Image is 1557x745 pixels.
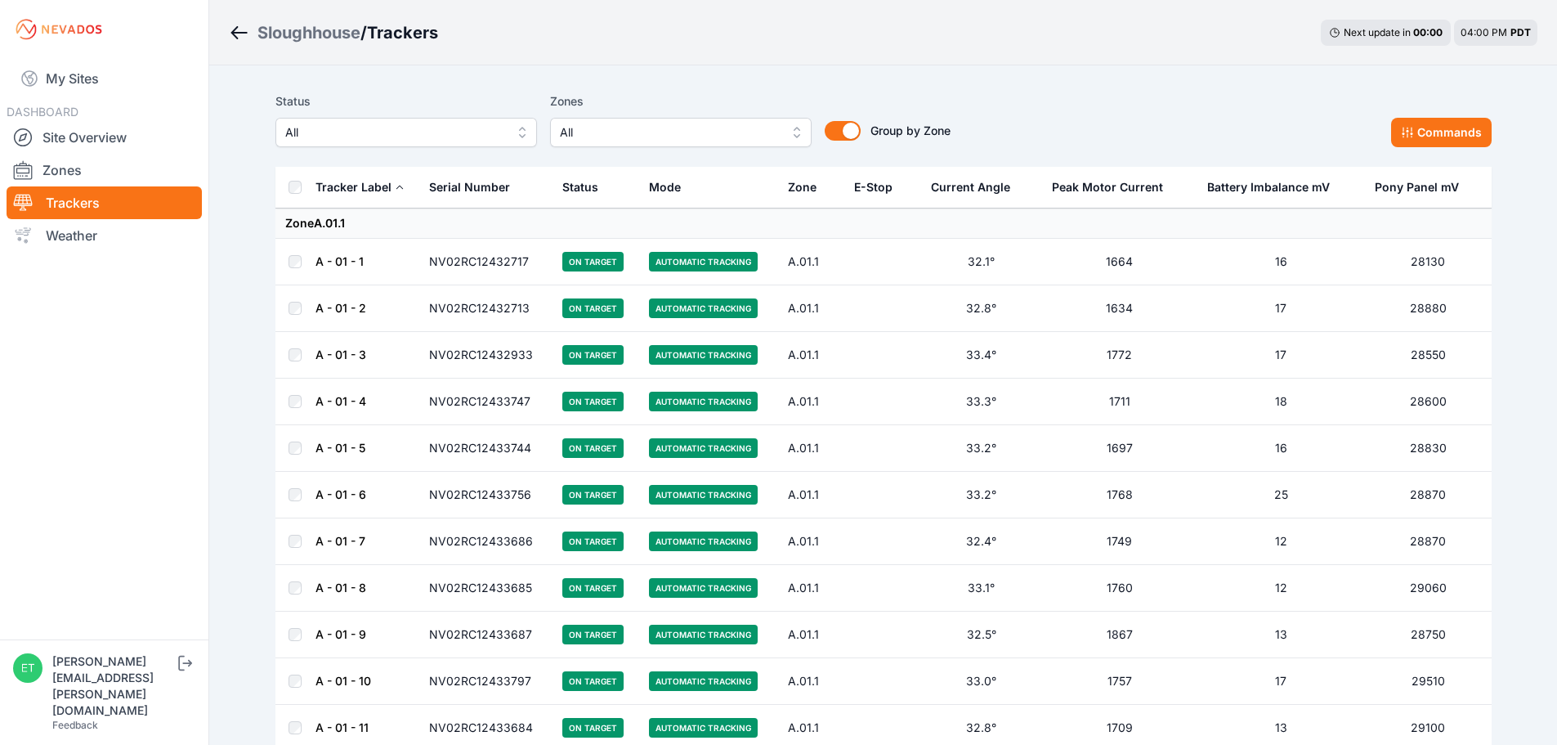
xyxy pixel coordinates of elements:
span: DASHBOARD [7,105,78,119]
a: My Sites [7,59,202,98]
td: A.01.1 [778,658,844,705]
td: NV02RC12433687 [419,612,553,658]
span: On Target [562,345,624,365]
span: PDT [1510,26,1531,38]
td: 1768 [1042,472,1197,518]
td: 28130 [1365,239,1491,285]
span: Automatic Tracking [649,345,758,365]
span: Automatic Tracking [649,252,758,272]
button: Status [562,168,611,207]
div: Status [562,179,598,195]
a: Feedback [52,719,98,731]
td: 29060 [1365,565,1491,612]
div: Mode [649,179,681,195]
div: Peak Motor Current [1052,179,1163,195]
td: 17 [1197,658,1365,705]
img: Nevados [13,16,105,43]
td: 32.8° [921,285,1042,332]
td: 33.2° [921,425,1042,472]
td: 28830 [1365,425,1491,472]
div: Serial Number [429,179,510,195]
button: E-Stop [854,168,906,207]
td: 32.4° [921,518,1042,565]
td: A.01.1 [778,379,844,425]
button: Tracker Label [315,168,405,207]
span: On Target [562,252,624,272]
td: 33.1° [921,565,1042,612]
span: Automatic Tracking [649,298,758,318]
td: 1760 [1042,565,1197,612]
td: 28870 [1365,472,1491,518]
span: Automatic Tracking [649,718,758,738]
a: A - 01 - 1 [315,254,364,268]
div: [PERSON_NAME][EMAIL_ADDRESS][PERSON_NAME][DOMAIN_NAME] [52,653,175,719]
td: 1664 [1042,239,1197,285]
h3: Trackers [367,21,438,44]
a: A - 01 - 11 [315,720,369,734]
a: A - 01 - 10 [315,674,371,688]
td: A.01.1 [778,565,844,612]
span: On Target [562,298,624,318]
span: Automatic Tracking [649,625,758,644]
a: A - 01 - 9 [315,627,366,641]
button: Pony Panel mV [1375,168,1472,207]
nav: Breadcrumb [229,11,438,54]
td: 32.5° [921,612,1042,658]
td: A.01.1 [778,285,844,332]
a: Sloughhouse [257,21,360,44]
a: Site Overview [7,121,202,154]
td: NV02RC12433686 [419,518,553,565]
td: 28870 [1365,518,1491,565]
td: 18 [1197,379,1365,425]
a: A - 01 - 2 [315,301,366,315]
div: Tracker Label [315,179,391,195]
div: Pony Panel mV [1375,179,1459,195]
span: On Target [562,438,624,458]
span: Automatic Tracking [649,392,758,411]
td: A.01.1 [778,239,844,285]
div: Battery Imbalance mV [1207,179,1330,195]
td: 28750 [1365,612,1491,658]
td: 33.4° [921,332,1042,379]
td: 33.2° [921,472,1042,518]
a: A - 01 - 8 [315,581,366,595]
span: Automatic Tracking [649,671,758,691]
td: 32.1° [921,239,1042,285]
span: / [360,21,367,44]
td: 16 [1197,425,1365,472]
div: Current Angle [931,179,1010,195]
button: Mode [649,168,694,207]
td: 1634 [1042,285,1197,332]
span: On Target [562,578,624,598]
span: All [285,123,504,142]
td: 1749 [1042,518,1197,565]
span: Automatic Tracking [649,438,758,458]
a: Weather [7,219,202,252]
button: Commands [1391,118,1492,147]
td: 17 [1197,332,1365,379]
span: On Target [562,718,624,738]
td: 17 [1197,285,1365,332]
td: NV02RC12432933 [419,332,553,379]
td: 12 [1197,565,1365,612]
a: A - 01 - 6 [315,487,366,501]
button: Zone [788,168,830,207]
button: Peak Motor Current [1052,168,1176,207]
td: 13 [1197,612,1365,658]
button: All [275,118,537,147]
img: ethan.harte@nevados.solar [13,653,43,683]
div: Zone [788,179,817,195]
td: A.01.1 [778,612,844,658]
td: NV02RC12433685 [419,565,553,612]
label: Status [275,92,537,111]
td: NV02RC12433747 [419,379,553,425]
td: 1867 [1042,612,1197,658]
td: 33.0° [921,658,1042,705]
td: A.01.1 [778,332,844,379]
td: 1711 [1042,379,1197,425]
span: On Target [562,392,624,411]
td: A.01.1 [778,518,844,565]
td: A.01.1 [778,472,844,518]
span: On Target [562,532,624,551]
